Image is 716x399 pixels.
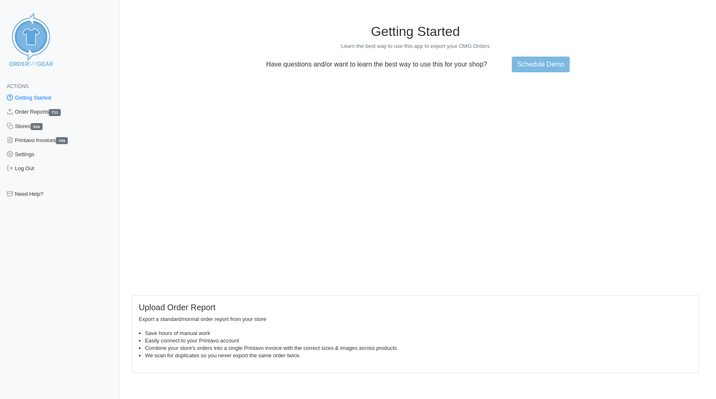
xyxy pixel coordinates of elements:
[145,337,692,344] li: Easily connect to your Printavo account
[261,61,492,68] p: Have questions and/or want to learn the best way to use this for your shop?
[56,137,68,144] span: 709
[49,109,61,116] span: 711
[132,24,699,39] h1: Getting Started
[145,344,692,352] li: Combine your store's orders into a single Printavo invoice with the correct sizes & images across...
[31,123,43,130] span: 534
[139,316,692,323] p: Export a standard/normal order report from your store
[139,302,692,312] h5: Upload Order Report
[132,43,699,50] p: Learn the best way to use this app to export your OMG Orders
[145,352,692,359] li: We scan for duplicates so you never export the same order twice.
[512,57,570,72] a: Schedule Demo
[145,330,692,337] li: Save hours of manual work
[7,83,29,89] span: Actions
